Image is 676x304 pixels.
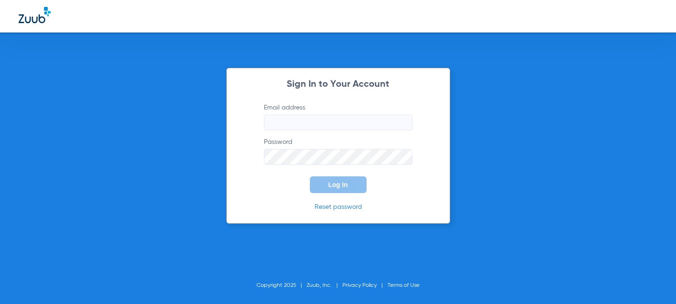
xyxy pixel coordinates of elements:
[264,137,413,165] label: Password
[315,204,362,210] a: Reset password
[264,103,413,130] label: Email address
[19,7,51,23] img: Zuub Logo
[310,176,367,193] button: Log In
[256,281,307,290] li: Copyright 2025
[307,281,342,290] li: Zuub, Inc.
[264,149,413,165] input: Password
[342,283,377,288] a: Privacy Policy
[250,80,427,89] h2: Sign In to Your Account
[328,181,348,188] span: Log In
[387,283,420,288] a: Terms of Use
[264,115,413,130] input: Email address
